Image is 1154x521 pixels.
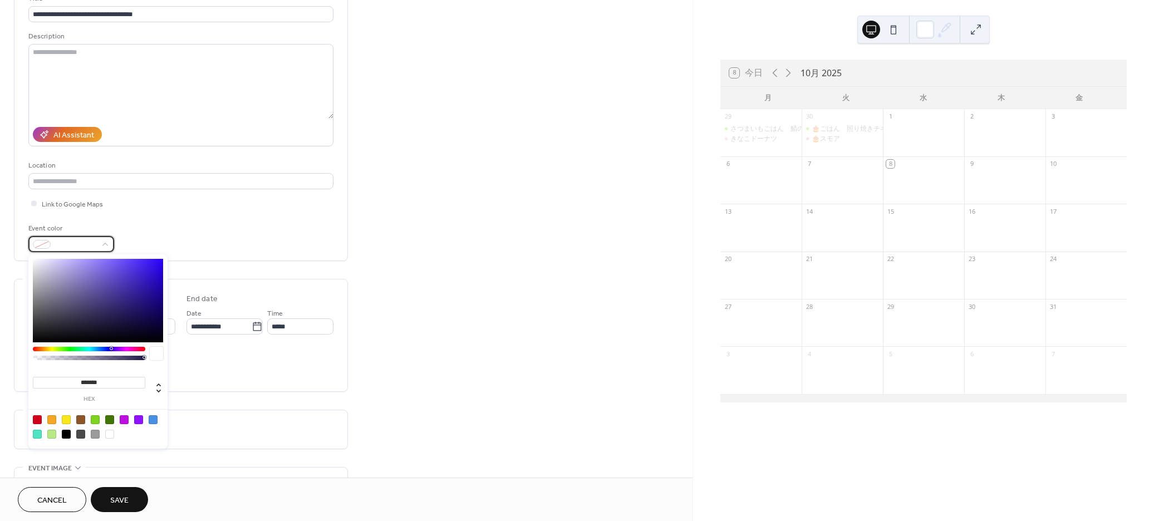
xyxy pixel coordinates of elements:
[186,293,218,305] div: End date
[968,160,976,168] div: 9
[805,207,813,215] div: 14
[110,495,129,507] span: Save
[91,430,100,439] div: #9B9B9B
[886,160,895,168] div: 8
[28,463,72,474] span: Event image
[18,487,86,512] button: Cancel
[886,350,895,358] div: 5
[105,430,114,439] div: #FFFFFF
[724,350,732,358] div: 3
[802,124,883,134] div: 🎂ごはん 照り焼きチキン ツナとマカロニのサラダ じゃがいもと玉ねぎのみそ汁 りんご
[812,124,1094,134] div: 🎂ごはん 照り焼きチキン ツナとマカロニのサラダ じゃがいもと玉ねぎのみそ汁 りんご
[805,302,813,311] div: 28
[76,415,85,424] div: #8B572A
[968,255,976,263] div: 23
[62,430,71,439] div: #000000
[805,350,813,358] div: 4
[886,255,895,263] div: 22
[134,415,143,424] div: #9013FE
[724,302,732,311] div: 27
[1049,160,1057,168] div: 10
[1040,87,1118,109] div: 金
[76,430,85,439] div: #4A4A4A
[28,223,112,234] div: Event color
[968,207,976,215] div: 16
[724,255,732,263] div: 20
[812,134,840,144] div: 🎂スモア
[105,415,114,424] div: #417505
[33,415,42,424] div: #D0021B
[186,308,202,320] span: Date
[149,415,158,424] div: #4A90E2
[729,87,807,109] div: 月
[802,134,883,144] div: 🎂スモア
[33,127,102,142] button: AI Assistant
[968,350,976,358] div: 6
[1049,302,1057,311] div: 31
[724,112,732,121] div: 29
[730,134,777,144] div: きなこドーナツ
[730,124,984,134] div: さつまいもごはん 鯖の味噌煮 ほうれん草と人参の白和え かきたま汁 オレンジ
[1049,207,1057,215] div: 17
[720,134,802,144] div: きなこドーナツ
[801,66,842,80] div: 10月 2025
[33,430,42,439] div: #50E3C2
[62,415,71,424] div: #F8E71C
[120,415,129,424] div: #BD10E0
[724,207,732,215] div: 13
[807,87,885,109] div: 火
[47,415,56,424] div: #F5A623
[886,207,895,215] div: 15
[805,255,813,263] div: 21
[1049,255,1057,263] div: 24
[28,31,331,42] div: Description
[886,302,895,311] div: 29
[28,160,331,171] div: Location
[885,87,963,109] div: 水
[37,495,67,507] span: Cancel
[724,160,732,168] div: 6
[805,160,813,168] div: 7
[968,302,976,311] div: 30
[963,87,1040,109] div: 木
[1049,350,1057,358] div: 7
[968,112,976,121] div: 2
[91,487,148,512] button: Save
[47,430,56,439] div: #B8E986
[91,415,100,424] div: #7ED321
[53,130,94,141] div: AI Assistant
[886,112,895,121] div: 1
[267,308,283,320] span: Time
[33,396,145,402] label: hex
[1049,112,1057,121] div: 3
[805,112,813,121] div: 30
[720,124,802,134] div: さつまいもごはん 鯖の味噌煮 ほうれん草と人参の白和え かきたま汁 オレンジ
[42,199,103,210] span: Link to Google Maps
